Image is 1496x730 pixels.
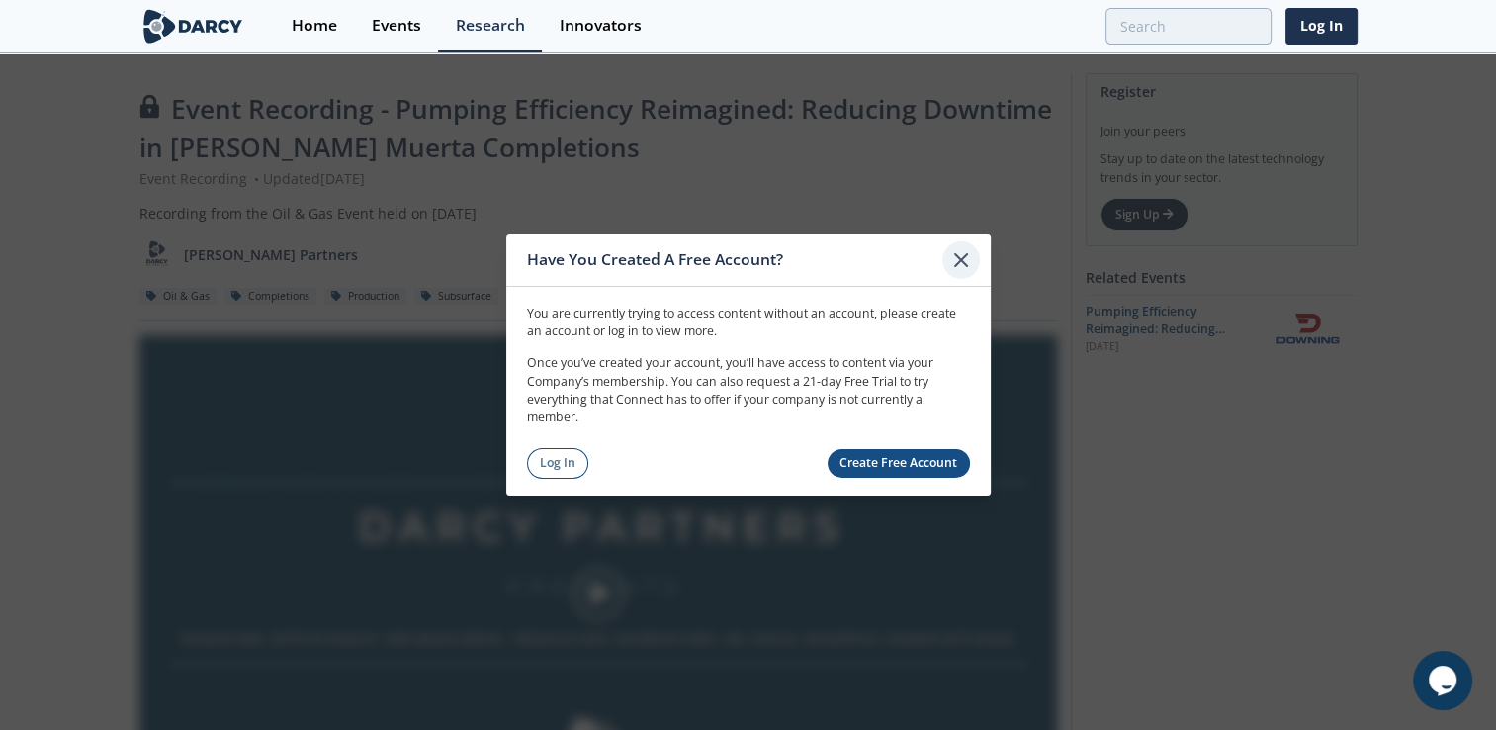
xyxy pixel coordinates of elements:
[292,18,337,34] div: Home
[1413,651,1476,710] iframe: chat widget
[372,18,421,34] div: Events
[560,18,642,34] div: Innovators
[527,241,943,279] div: Have You Created A Free Account?
[139,9,247,44] img: logo-wide.svg
[527,354,970,427] p: Once you’ve created your account, you’ll have access to content via your Company’s membership. Yo...
[828,449,970,478] a: Create Free Account
[456,18,525,34] div: Research
[1285,8,1358,45] a: Log In
[527,304,970,340] p: You are currently trying to access content without an account, please create an account or log in...
[1105,8,1272,45] input: Advanced Search
[527,448,589,479] a: Log In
